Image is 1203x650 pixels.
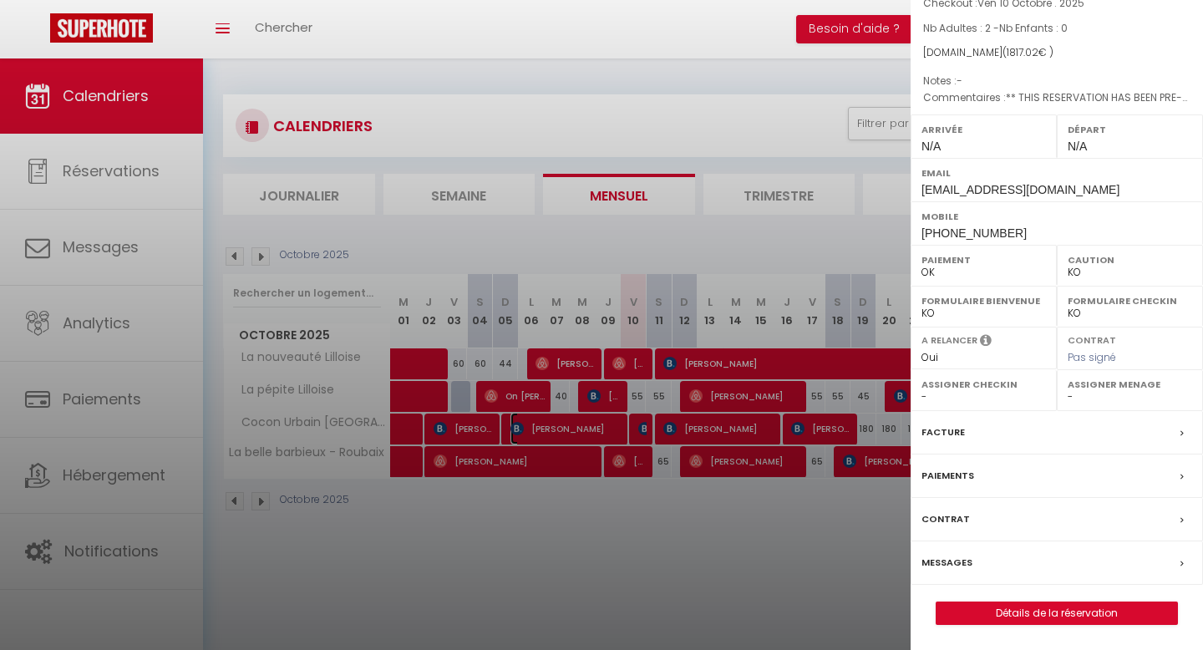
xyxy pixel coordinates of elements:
label: Départ [1068,121,1192,138]
span: [PHONE_NUMBER] [921,226,1027,240]
label: Formulaire Bienvenue [921,292,1046,309]
span: Pas signé [1068,350,1116,364]
span: N/A [921,140,941,153]
label: Mobile [921,208,1192,225]
span: [EMAIL_ADDRESS][DOMAIN_NAME] [921,183,1119,196]
span: Nb Enfants : 0 [999,21,1068,35]
label: Messages [921,554,972,571]
label: Facture [921,424,965,441]
span: N/A [1068,140,1087,153]
label: Formulaire Checkin [1068,292,1192,309]
div: [DOMAIN_NAME] [923,45,1190,61]
i: Sélectionner OUI si vous souhaiter envoyer les séquences de messages post-checkout [980,333,992,352]
button: Détails de la réservation [936,602,1178,625]
span: - [957,74,962,88]
p: Notes : [923,73,1190,89]
label: Assigner Checkin [921,376,1046,393]
span: 1817.02 [1007,45,1038,59]
label: Contrat [921,510,970,528]
label: Paiements [921,467,974,485]
label: Arrivée [921,121,1046,138]
span: Nb Adultes : 2 - [923,21,1068,35]
label: Email [921,165,1192,181]
label: Assigner Menage [1068,376,1192,393]
a: Détails de la réservation [937,602,1177,624]
label: Paiement [921,251,1046,268]
span: ( € ) [1002,45,1053,59]
p: Commentaires : [923,89,1190,106]
label: A relancer [921,333,977,348]
label: Contrat [1068,333,1116,344]
label: Caution [1068,251,1192,268]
